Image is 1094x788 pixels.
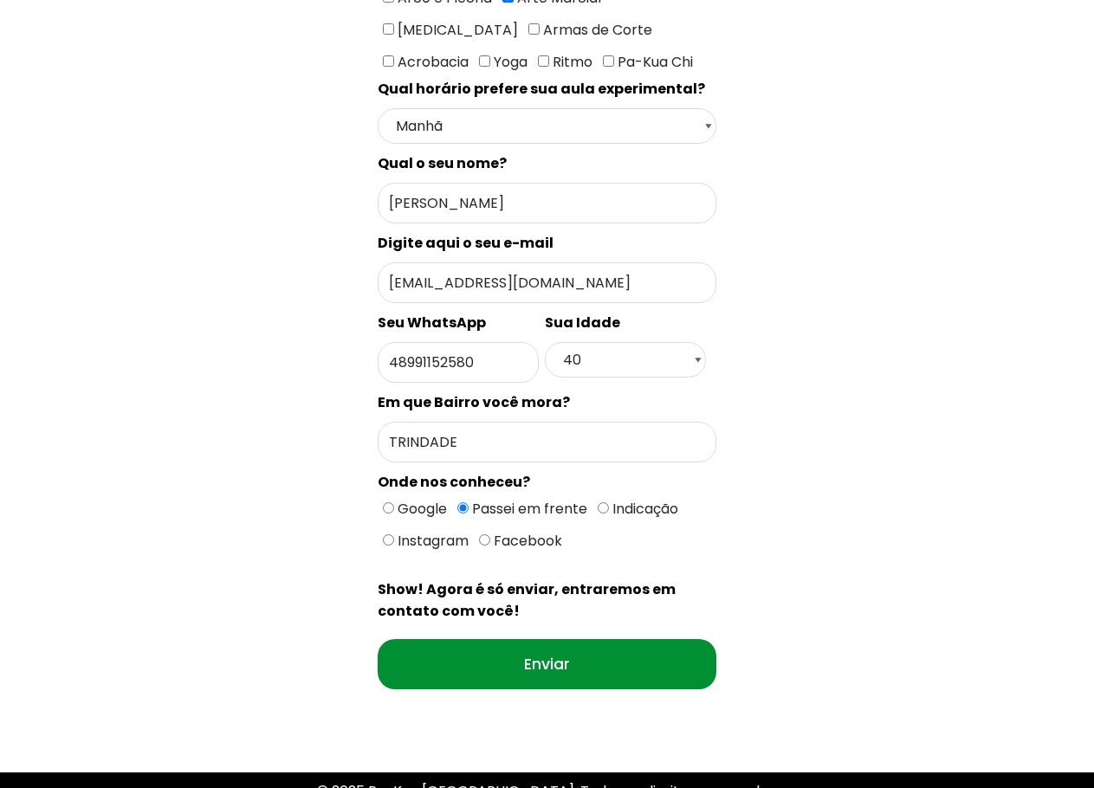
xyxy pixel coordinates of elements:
input: Google [383,502,394,513]
span: Pa-Kua Chi [614,52,693,72]
span: Yoga [490,52,528,72]
input: Yoga [479,55,490,67]
spam: Qual horário prefere sua aula experimental? [378,79,705,99]
spam: Sua Idade [545,313,620,333]
span: [MEDICAL_DATA] [394,20,518,40]
span: Armas de Corte [540,20,652,40]
input: Ritmo [538,55,549,67]
span: Ritmo [549,52,592,72]
input: Instagram [383,534,394,546]
input: Enviar [378,639,716,689]
span: Acrobacia [394,52,469,72]
span: Passei em frente [469,499,587,519]
spam: Show! Agora é só enviar, entraremos em contato com você! [378,579,676,621]
input: [MEDICAL_DATA] [383,23,394,35]
spam: Qual o seu nome? [378,153,507,173]
spam: Seu WhatsApp [378,313,486,333]
span: Instagram [394,531,469,551]
span: Google [394,499,447,519]
input: Facebook [479,534,490,546]
input: Indicação [598,502,609,513]
spam: Digite aqui o seu e-mail [378,233,553,253]
input: Acrobacia [383,55,394,67]
input: Pa-Kua Chi [603,55,614,67]
span: Indicação [609,499,678,519]
spam: Onde nos conheceu? [378,472,530,492]
input: Passei em frente [457,502,469,513]
input: Armas de Corte [528,23,540,35]
span: Facebook [490,531,562,551]
spam: Em que Bairro você mora? [378,392,570,412]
